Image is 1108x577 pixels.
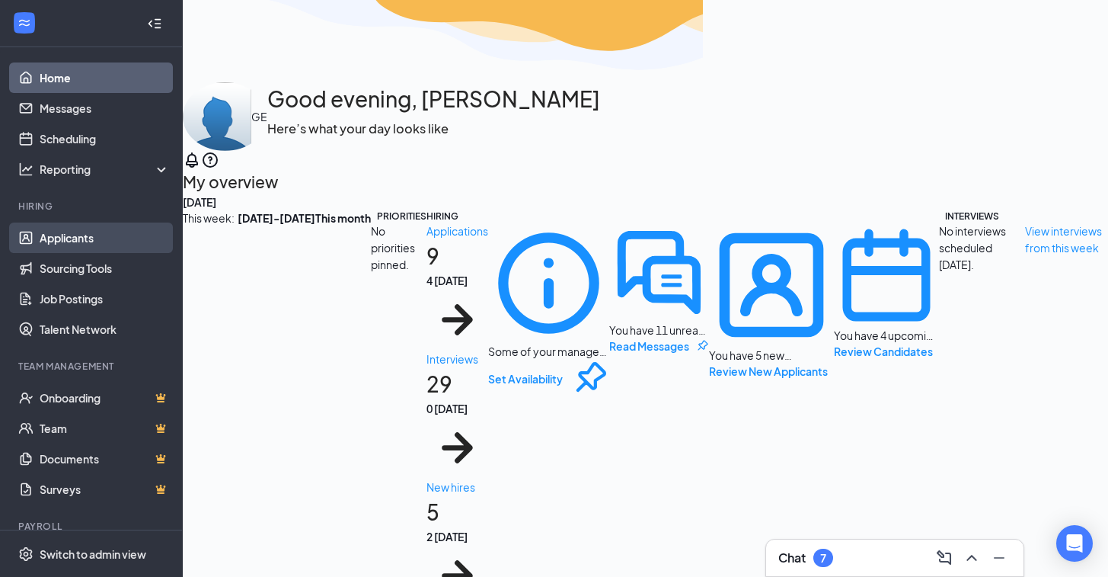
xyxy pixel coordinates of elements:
svg: QuestionInfo [201,151,219,169]
svg: ChevronUp [963,549,981,567]
svg: ComposeMessage [935,549,953,567]
button: Review New Applicants [709,363,828,380]
svg: DoubleChatActive [609,223,709,322]
div: You have 5 new applicants [709,223,834,380]
svg: Notifications [183,151,201,169]
div: Applications [426,223,488,239]
div: No priorities pinned. [371,223,426,273]
svg: ArrowRight [426,289,488,351]
div: You have 5 new applicants [709,348,834,363]
h1: 29 [426,367,488,479]
svg: Minimize [990,549,1008,567]
a: Applicants [40,223,170,253]
h1: Good evening, [PERSON_NAME] [267,82,600,116]
div: [DATE] [183,194,1108,210]
div: Interviews [426,351,488,367]
button: Set Availability [488,370,563,387]
a: Home [40,63,170,93]
div: No interviews scheduled [DATE]. [939,223,1025,273]
a: Scheduling [40,123,170,154]
b: This month [315,210,371,226]
svg: Collapse [147,16,162,31]
div: 2 [DATE] [426,529,488,544]
a: Sourcing Tools [40,253,170,284]
a: Messages [40,93,170,123]
div: 4 [DATE] [426,273,488,288]
div: Reporting [40,162,171,177]
div: GE [251,108,267,125]
div: 7 [820,552,826,565]
div: Some of your managers have not set their interview availability yet [488,223,609,399]
a: TeamCrown [40,413,170,444]
div: You have 11 unread message(s) from active applicants [609,223,709,354]
svg: Pin [695,339,709,353]
div: Hiring [18,200,167,213]
div: Switch to admin view [40,547,146,562]
h3: Chat [778,550,806,566]
a: Talent Network [40,314,170,345]
div: Open Intercom Messenger [1056,525,1093,562]
div: 0 [DATE] [426,401,488,416]
svg: WorkstreamLogo [17,15,32,30]
h1: 9 [426,239,488,351]
div: INTERVIEWS [945,210,999,223]
div: This week : [183,210,315,226]
svg: Pin [569,359,609,399]
button: ChevronUp [960,546,984,570]
svg: CalendarNew [834,223,939,328]
h3: Here’s what your day looks like [267,119,600,139]
div: You have 4 upcoming interviews [834,328,939,343]
button: Review Candidates [834,343,933,360]
a: Interviews290 [DATE]ArrowRight [426,351,488,479]
a: DocumentsCrown [40,444,170,474]
h2: My overview [183,169,1108,194]
div: View interviews from this week [1025,223,1108,256]
svg: Analysis [18,162,34,177]
div: Team Management [18,360,167,373]
button: ComposeMessage [932,546,956,570]
div: You have 11 unread message(s) from active applicants [609,322,709,338]
a: OnboardingCrown [40,383,170,413]
svg: UserEntity [709,223,834,348]
svg: ArrowRight [426,417,488,479]
svg: Settings [18,547,34,562]
a: Applications94 [DATE]ArrowRight [426,223,488,351]
img: Gina Blake [183,82,251,151]
a: Job Postings [40,284,170,314]
button: Read Messages [609,338,689,354]
svg: Info [488,223,609,344]
div: You have 4 upcoming interviews [834,223,939,360]
div: Some of your managers have not set their interview availability yet [488,344,609,359]
b: [DATE] - [DATE] [238,210,315,226]
div: PRIORITIES [377,210,426,223]
button: Minimize [987,546,1011,570]
div: HIRING [426,210,458,223]
a: SurveysCrown [40,474,170,505]
a: View interviews from this week [1025,223,1108,273]
div: New hires [426,479,488,495]
div: Payroll [18,520,167,533]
